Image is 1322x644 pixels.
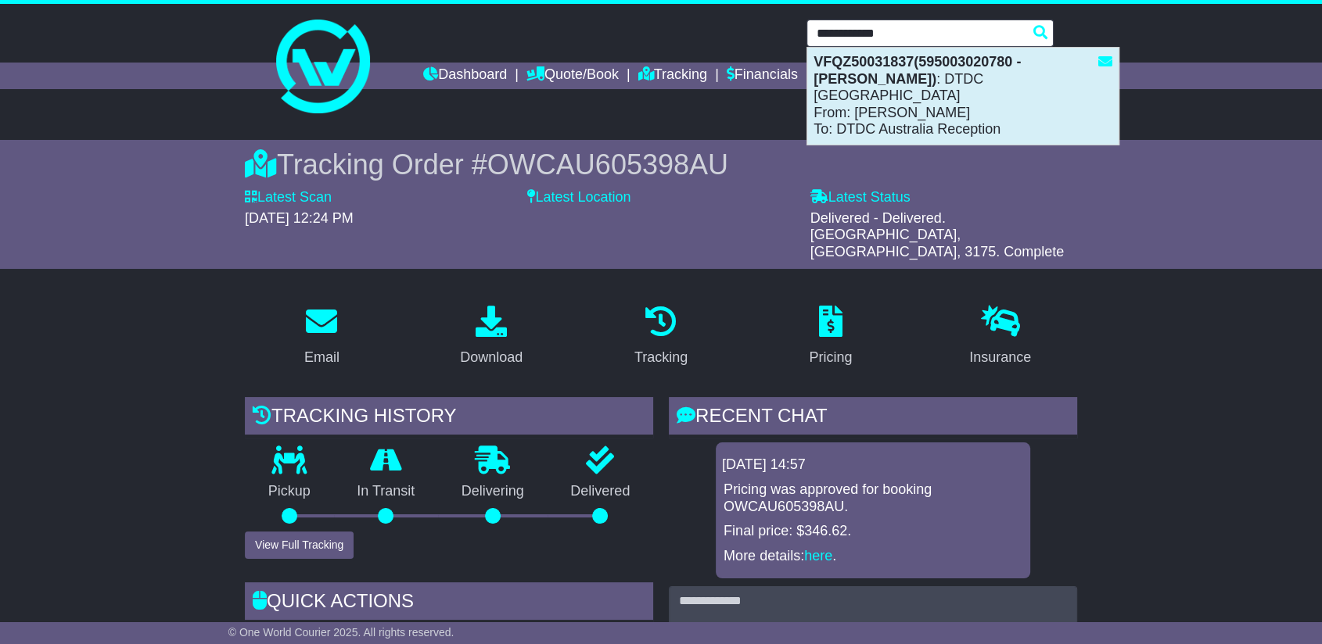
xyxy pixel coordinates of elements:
p: Delivering [438,483,548,500]
div: Tracking Order # [245,148,1077,181]
p: Pickup [245,483,334,500]
a: Insurance [959,300,1041,374]
div: Download [460,347,523,368]
a: Download [450,300,533,374]
span: OWCAU605398AU [487,148,728,181]
div: Tracking history [245,397,653,439]
div: Pricing [809,347,852,368]
div: : DTDC [GEOGRAPHIC_DATA] From: [PERSON_NAME] To: DTDC Australia Reception [807,48,1119,145]
div: Tracking [634,347,688,368]
strong: VFQZ50031837(595003020780 - [PERSON_NAME]) [814,54,1021,87]
label: Latest Scan [245,189,332,206]
a: Tracking [638,63,707,89]
button: View Full Tracking [245,531,354,559]
div: RECENT CHAT [669,397,1077,439]
label: Latest Location [527,189,630,206]
a: here [804,548,832,563]
p: More details: . [724,548,1022,565]
a: Tracking [624,300,698,374]
div: [DATE] 14:57 [722,456,1024,474]
p: In Transit [334,483,439,500]
a: Dashboard [423,63,507,89]
span: Delivered - Delivered. [GEOGRAPHIC_DATA], [GEOGRAPHIC_DATA], 3175. Complete [810,210,1064,259]
a: Financials [727,63,798,89]
a: Quote/Book [526,63,619,89]
span: © One World Courier 2025. All rights reserved. [228,626,454,639]
a: Email [294,300,350,374]
a: Pricing [799,300,862,374]
p: Delivered [548,483,654,500]
div: Email [304,347,339,368]
p: Pricing was approved for booking OWCAU605398AU. [724,481,1022,515]
div: Insurance [969,347,1031,368]
p: Final price: $346.62. [724,523,1022,540]
label: Latest Status [810,189,911,206]
div: Quick Actions [245,582,653,624]
span: [DATE] 12:24 PM [245,210,354,226]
